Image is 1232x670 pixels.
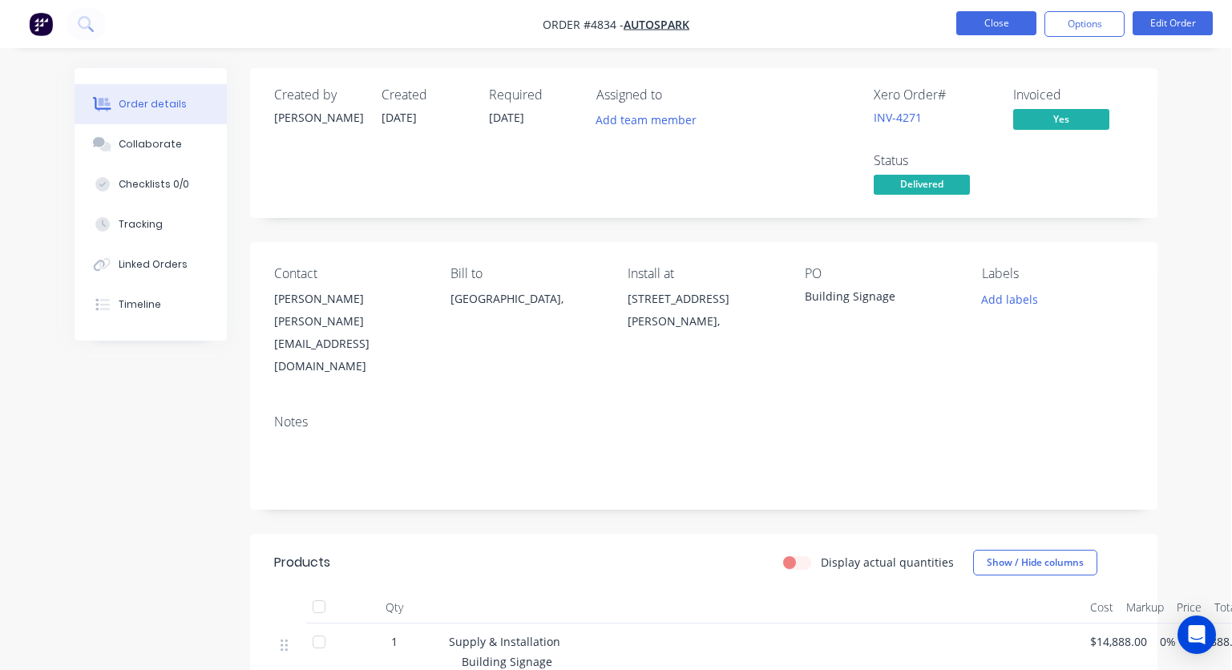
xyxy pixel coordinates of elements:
[274,109,362,126] div: [PERSON_NAME]
[1160,633,1176,650] span: 0%
[75,285,227,325] button: Timeline
[274,414,1133,430] div: Notes
[1044,11,1125,37] button: Options
[1177,616,1216,654] div: Open Intercom Messenger
[543,17,624,32] span: Order #4834 -
[1084,591,1120,624] div: Cost
[1013,87,1133,103] div: Invoiced
[587,109,705,131] button: Add team member
[1120,591,1170,624] div: Markup
[274,87,362,103] div: Created by
[821,554,954,571] label: Display actual quantities
[489,110,524,125] span: [DATE]
[1090,633,1147,650] span: $14,888.00
[874,87,994,103] div: Xero Order #
[382,87,470,103] div: Created
[119,97,187,111] div: Order details
[805,288,956,310] div: Building Signage
[75,124,227,164] button: Collaborate
[119,297,161,312] div: Timeline
[274,288,426,377] div: [PERSON_NAME][PERSON_NAME][EMAIL_ADDRESS][DOMAIN_NAME]
[973,288,1047,309] button: Add labels
[450,266,602,281] div: Bill to
[119,217,163,232] div: Tracking
[119,257,188,272] div: Linked Orders
[119,177,189,192] div: Checklists 0/0
[75,204,227,244] button: Tracking
[274,266,426,281] div: Contact
[805,266,956,281] div: PO
[628,266,779,281] div: Install at
[449,634,560,649] span: Supply & Installation
[874,153,994,168] div: Status
[596,87,757,103] div: Assigned to
[346,591,442,624] div: Qty
[382,110,417,125] span: [DATE]
[391,633,398,650] span: 1
[874,110,922,125] a: INV-4271
[274,310,426,377] div: [PERSON_NAME][EMAIL_ADDRESS][DOMAIN_NAME]
[75,84,227,124] button: Order details
[1170,591,1208,624] div: Price
[274,553,330,572] div: Products
[956,11,1036,35] button: Close
[75,164,227,204] button: Checklists 0/0
[982,266,1133,281] div: Labels
[489,87,577,103] div: Required
[624,17,689,32] a: AutoSpark
[874,175,970,199] button: Delivered
[596,109,705,131] button: Add team member
[450,288,602,339] div: [GEOGRAPHIC_DATA],
[274,288,426,310] div: [PERSON_NAME]
[29,12,53,36] img: Factory
[1013,109,1109,129] span: Yes
[973,550,1097,575] button: Show / Hide columns
[628,288,779,339] div: [STREET_ADDRESS][PERSON_NAME],
[628,288,779,333] div: [STREET_ADDRESS][PERSON_NAME],
[450,288,602,310] div: [GEOGRAPHIC_DATA],
[874,175,970,195] span: Delivered
[1133,11,1213,35] button: Edit Order
[75,244,227,285] button: Linked Orders
[119,137,182,151] div: Collaborate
